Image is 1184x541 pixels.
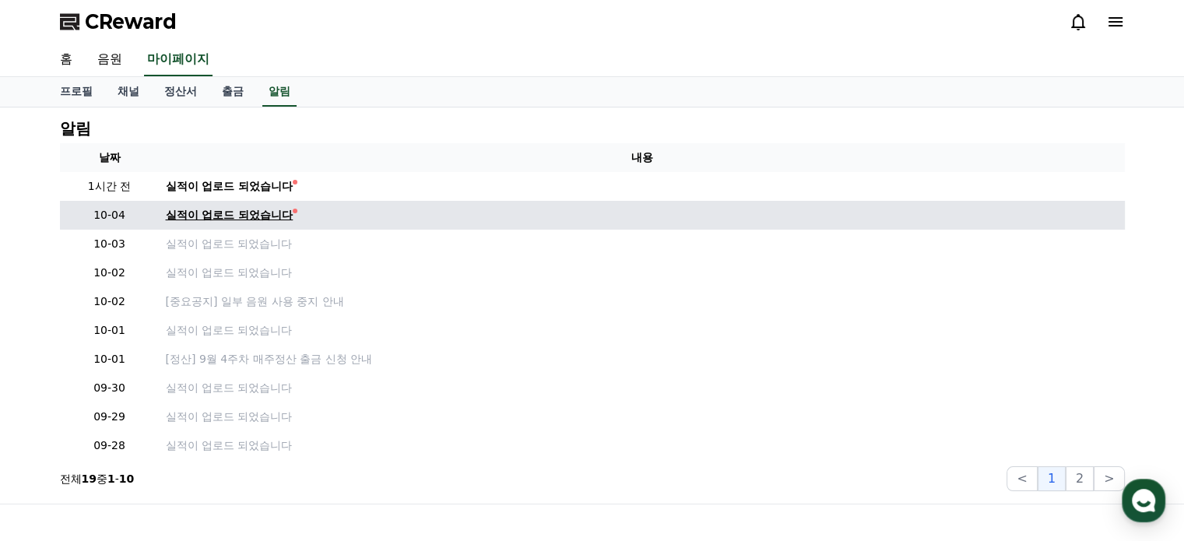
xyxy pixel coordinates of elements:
[209,77,256,107] a: 출금
[1066,466,1094,491] button: 2
[66,322,153,339] p: 10-01
[262,77,297,107] a: 알림
[142,436,161,448] span: 대화
[119,472,134,485] strong: 10
[1007,466,1037,491] button: <
[60,9,177,34] a: CReward
[166,322,1119,339] a: 실적이 업로드 되었습니다
[105,77,152,107] a: 채널
[166,351,1119,367] a: [정산] 9월 4주차 매주정산 출금 신청 안내
[47,77,105,107] a: 프로필
[85,44,135,76] a: 음원
[166,178,293,195] div: 실적이 업로드 되었습니다
[60,143,160,172] th: 날짜
[60,471,135,487] p: 전체 중 -
[107,472,115,485] strong: 1
[166,207,293,223] div: 실적이 업로드 되었습니다
[66,351,153,367] p: 10-01
[160,143,1125,172] th: 내용
[60,120,91,137] h4: 알림
[241,435,259,448] span: 설정
[66,207,153,223] p: 10-04
[5,412,103,451] a: 홈
[103,412,201,451] a: 대화
[166,178,1119,195] a: 실적이 업로드 되었습니다
[166,380,1119,396] a: 실적이 업로드 되었습니다
[85,9,177,34] span: CReward
[166,293,1119,310] a: [중요공지] 일부 음원 사용 중지 안내
[66,265,153,281] p: 10-02
[152,77,209,107] a: 정산서
[166,265,1119,281] a: 실적이 업로드 되었습니다
[66,437,153,454] p: 09-28
[82,472,97,485] strong: 19
[49,435,58,448] span: 홈
[66,178,153,195] p: 1시간 전
[1094,466,1124,491] button: >
[1038,466,1066,491] button: 1
[66,409,153,425] p: 09-29
[201,412,299,451] a: 설정
[66,380,153,396] p: 09-30
[166,207,1119,223] a: 실적이 업로드 되었습니다
[47,44,85,76] a: 홈
[166,409,1119,425] a: 실적이 업로드 되었습니다
[144,44,213,76] a: 마이페이지
[66,293,153,310] p: 10-02
[166,437,1119,454] a: 실적이 업로드 되었습니다
[66,236,153,252] p: 10-03
[166,236,1119,252] a: 실적이 업로드 되었습니다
